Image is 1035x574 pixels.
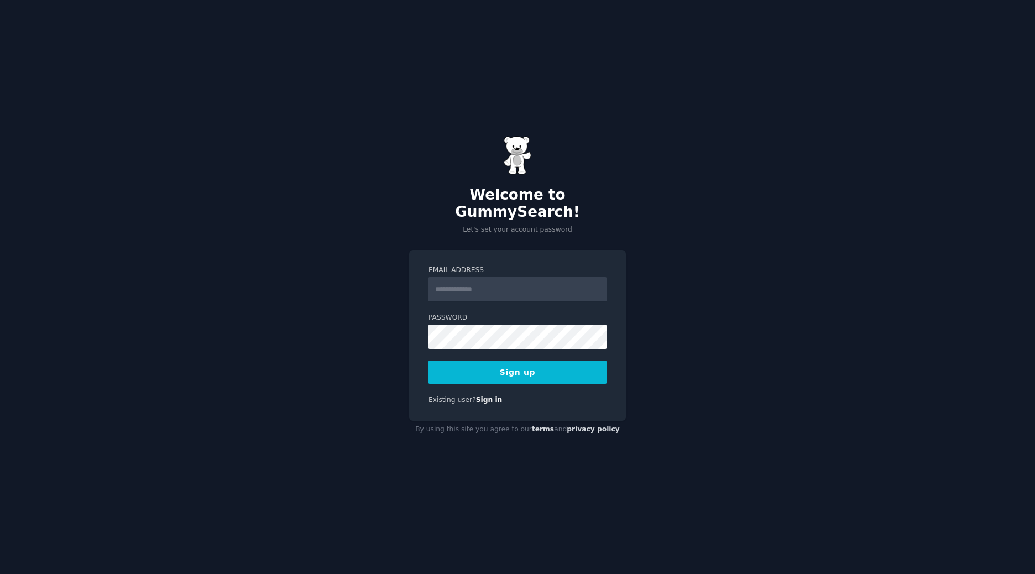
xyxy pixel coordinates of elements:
p: Let's set your account password [409,225,626,235]
div: By using this site you agree to our and [409,421,626,439]
span: Existing user? [428,396,476,404]
label: Password [428,313,607,323]
img: Gummy Bear [504,136,531,175]
a: Sign in [476,396,503,404]
h2: Welcome to GummySearch! [409,186,626,221]
a: privacy policy [567,425,620,433]
a: terms [532,425,554,433]
label: Email Address [428,265,607,275]
button: Sign up [428,361,607,384]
